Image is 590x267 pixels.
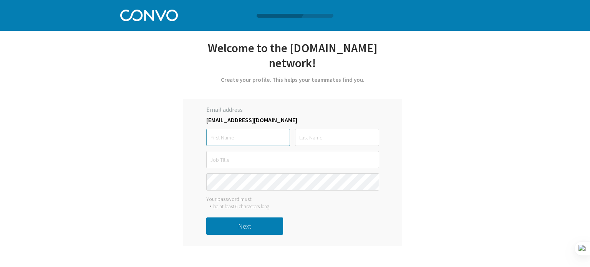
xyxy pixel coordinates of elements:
[295,129,379,146] input: Last Name
[206,151,379,168] input: Job Title
[206,129,290,146] input: First Name
[120,8,178,21] img: Convo Logo
[206,217,283,235] button: Next
[183,76,402,83] div: Create your profile. This helps your teammates find you.
[206,116,379,124] label: [EMAIL_ADDRESS][DOMAIN_NAME]
[206,196,379,202] div: Your password must:
[213,203,269,210] div: be at least 6 characters long
[183,40,402,80] div: Welcome to the [DOMAIN_NAME] network!
[206,106,379,116] label: Email address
